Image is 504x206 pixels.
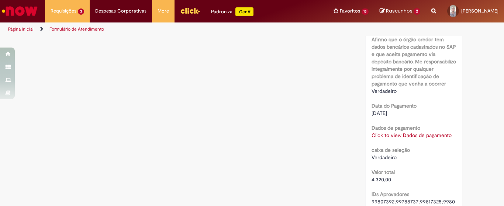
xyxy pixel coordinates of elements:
b: Dados de pagamento [372,125,420,131]
span: Favoritos [340,7,360,15]
b: IDs Aprovadores [372,191,409,198]
span: Verdadeiro [372,154,397,161]
span: Verdadeiro [372,88,397,94]
span: 2 [414,8,420,15]
ul: Trilhas de página [6,22,331,36]
b: Valor total [372,169,395,175]
b: caixa de seleção [372,147,410,153]
span: 3 [78,8,84,15]
a: Formulário de Atendimento [49,26,104,32]
span: [PERSON_NAME] [461,8,498,14]
span: Requisições [51,7,76,15]
span: Despesas Corporativas [95,7,146,15]
a: Click to view Dados de pagamento [372,132,452,139]
div: Padroniza [211,7,253,16]
span: 15 [362,8,369,15]
p: +GenAi [235,7,253,16]
img: ServiceNow [1,4,39,18]
span: Rascunhos [386,7,412,14]
a: Página inicial [8,26,34,32]
span: [DATE] [372,110,387,116]
b: Data do Pagamento [372,102,417,109]
a: Rascunhos [380,8,420,15]
b: Afirmo que o órgão credor tem dados bancários cadastrados no SAP e que aceita pagamento via depós... [372,36,456,87]
span: 4.320,00 [372,176,391,183]
img: click_logo_yellow_360x200.png [180,5,200,16]
span: More [158,7,169,15]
